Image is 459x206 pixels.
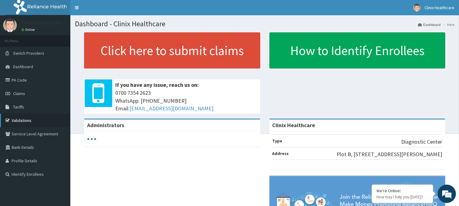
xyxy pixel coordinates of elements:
p: Plot B, [STREET_ADDRESS][PERSON_NAME] [337,150,442,158]
a: Online [21,28,36,32]
svg: audio-loading [87,134,96,144]
b: Type [272,138,283,144]
a: Click here to submit claims [84,32,260,68]
span: Claims [13,91,25,96]
span: 0700 7354 2623 WhatsApp: [PHONE_NUMBER] Email: [115,89,257,112]
b: If you have any issue, reach us on: [115,81,199,88]
span: Tariffs [13,104,24,110]
strong: Clinix Healthcare [272,122,315,129]
img: User Image [3,18,17,32]
p: Diagnostic Center [401,138,442,146]
span: Switch Providers [13,50,44,56]
li: Here [441,22,454,27]
span: Dashboard [13,64,33,69]
img: User Image [413,4,421,12]
p: Clinix Healthcare [21,20,62,25]
span: Clinix Healthcare [424,5,454,10]
b: Administrators [87,122,124,129]
div: We're Online! [376,188,428,193]
a: Dashboard [418,22,441,27]
a: How to Identify Enrollees [269,32,446,68]
b: Address [272,151,289,156]
h1: Dashboard - Clinix Healthcare [75,20,454,28]
a: [EMAIL_ADDRESS][DOMAIN_NAME] [129,105,213,112]
p: How may I help you today? [376,194,428,200]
